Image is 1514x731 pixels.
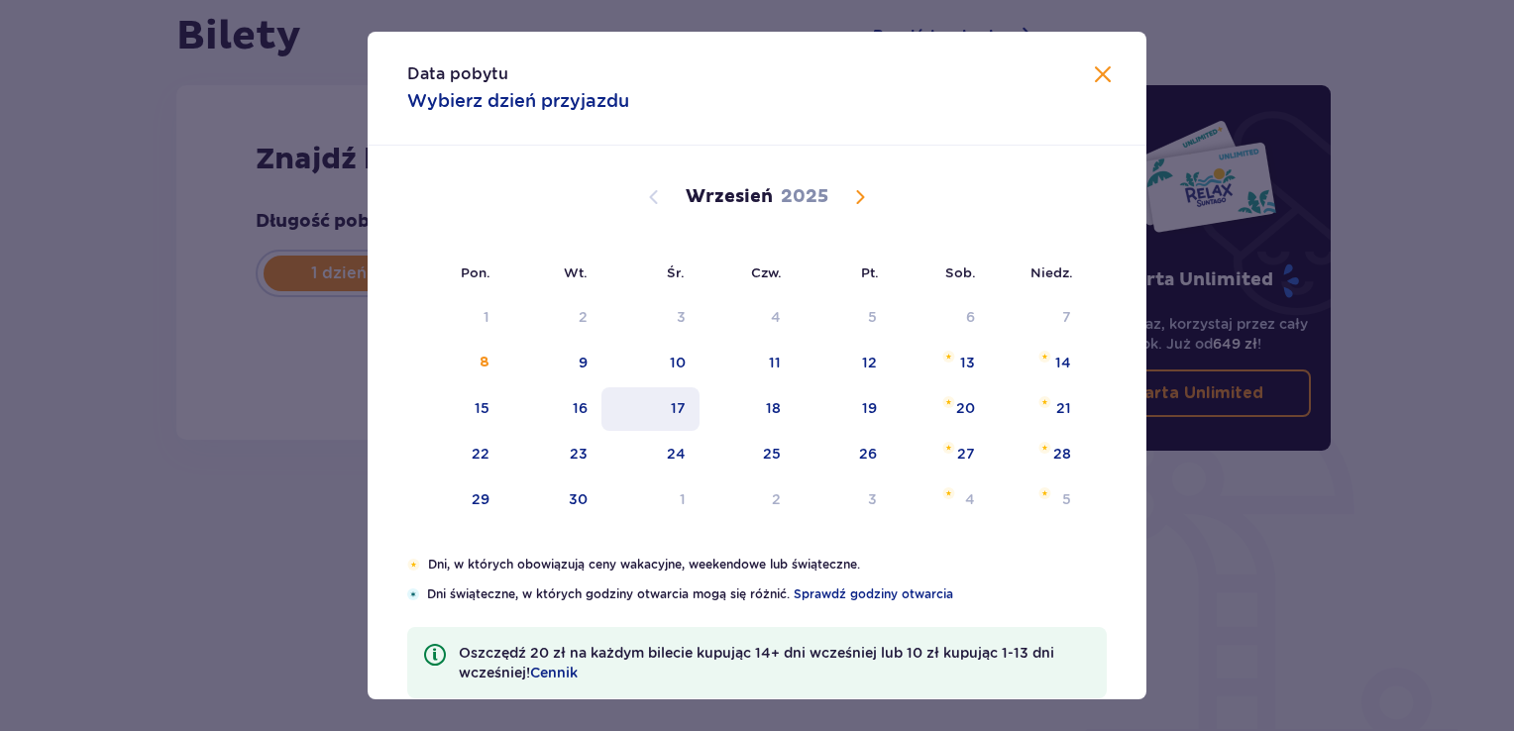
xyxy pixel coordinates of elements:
[891,296,989,340] td: Not available. sobota, 6 września 2025
[503,342,601,385] td: wtorek, 9 września 2025
[891,342,989,385] td: sobota, 13 września 2025
[781,185,828,209] p: 2025
[966,307,975,327] div: 6
[891,387,989,431] td: sobota, 20 września 2025
[407,387,503,431] td: poniedziałek, 15 września 2025
[751,264,782,280] small: Czw.
[868,307,877,327] div: 5
[573,398,588,418] div: 16
[861,264,879,280] small: Pt.
[769,353,781,372] div: 11
[1030,264,1073,280] small: Niedz.
[601,387,700,431] td: środa, 17 września 2025
[945,264,976,280] small: Sob.
[795,342,891,385] td: piątek, 12 września 2025
[407,89,629,113] p: Wybierz dzień przyjazdu
[601,296,700,340] td: Not available. środa, 3 września 2025
[795,387,891,431] td: piątek, 19 września 2025
[671,398,686,418] div: 17
[579,307,588,327] div: 2
[795,296,891,340] td: Not available. piątek, 5 września 2025
[503,387,601,431] td: wtorek, 16 września 2025
[700,342,796,385] td: czwartek, 11 września 2025
[862,398,877,418] div: 19
[989,296,1085,340] td: Not available. niedziela, 7 września 2025
[503,433,601,476] td: wtorek, 23 września 2025
[503,296,601,340] td: Not available. wtorek, 2 września 2025
[461,264,490,280] small: Pon.
[989,387,1085,431] td: niedziela, 21 września 2025
[667,264,685,280] small: Śr.
[677,307,686,327] div: 3
[766,398,781,418] div: 18
[989,342,1085,385] td: niedziela, 14 września 2025
[601,342,700,385] td: środa, 10 września 2025
[579,353,588,372] div: 9
[795,433,891,476] td: piątek, 26 września 2025
[407,433,503,476] td: poniedziałek, 22 września 2025
[368,146,1146,556] div: Calendar
[960,353,975,372] div: 13
[771,307,781,327] div: 4
[686,185,773,209] p: Wrzesień
[564,264,588,280] small: Wt.
[601,433,700,476] td: środa, 24 września 2025
[670,353,686,372] div: 10
[989,433,1085,476] td: niedziela, 28 września 2025
[475,398,489,418] div: 15
[700,296,796,340] td: Not available. czwartek, 4 września 2025
[700,387,796,431] td: czwartek, 18 września 2025
[956,398,975,418] div: 20
[407,296,503,340] td: Not available. poniedziałek, 1 września 2025
[891,433,989,476] td: sobota, 27 września 2025
[484,307,489,327] div: 1
[862,353,877,372] div: 12
[480,353,489,372] div: 8
[700,433,796,476] td: czwartek, 25 września 2025
[407,342,503,385] td: Not available. poniedziałek, 8 września 2025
